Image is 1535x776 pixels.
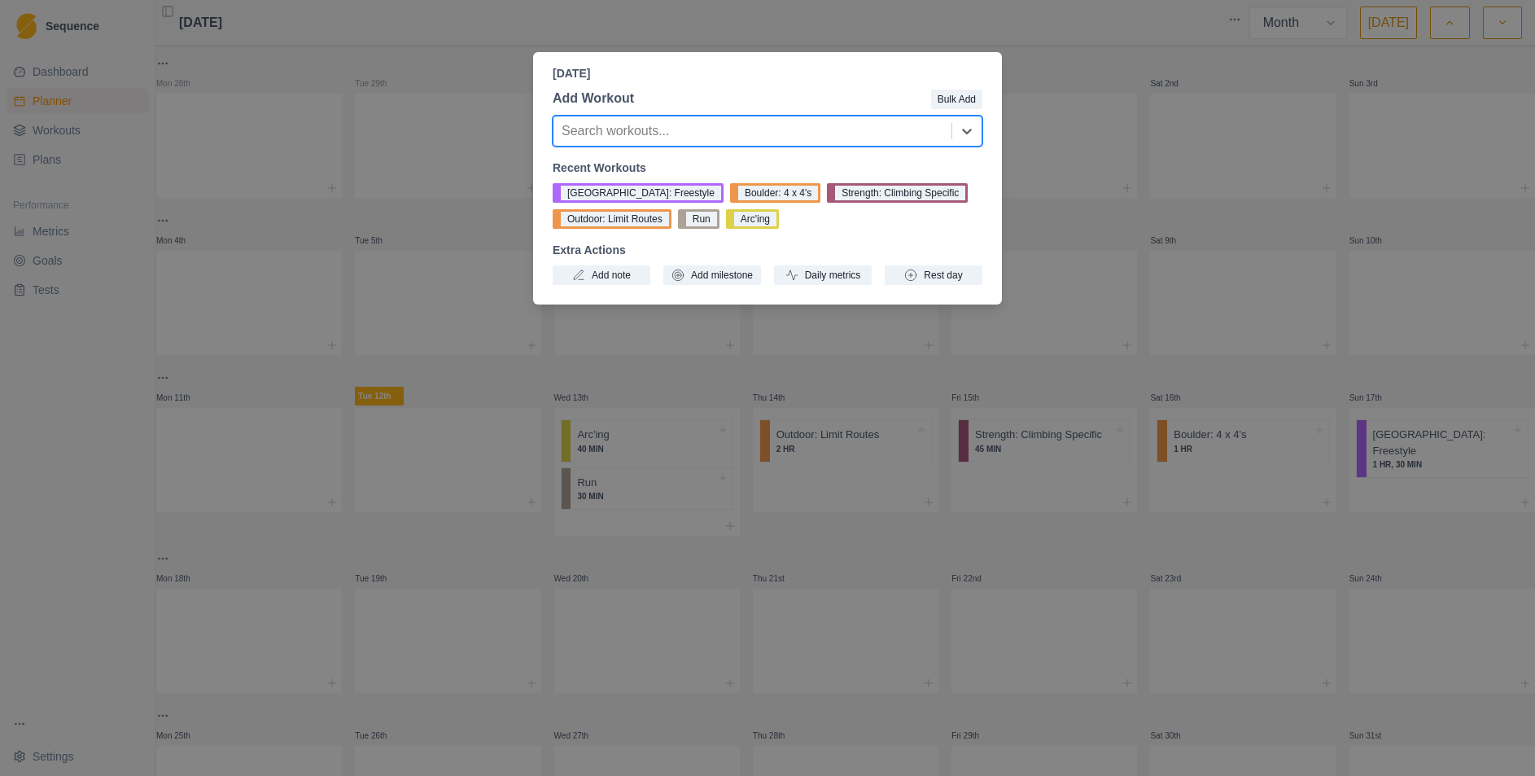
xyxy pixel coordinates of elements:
button: Daily metrics [774,265,872,285]
button: [GEOGRAPHIC_DATA]: Freestyle [553,183,724,203]
button: Arc'ing [726,209,779,229]
p: Extra Actions [553,242,982,259]
p: Add Workout [553,89,634,108]
button: Add milestone [663,265,761,285]
p: Recent Workouts [553,160,982,177]
button: Strength: Climbing Specific [827,183,968,203]
button: Rest day [885,265,982,285]
button: Boulder: 4 x 4's [730,183,820,203]
p: [DATE] [553,65,982,82]
button: Bulk Add [931,90,982,109]
button: Add note [553,265,650,285]
button: Outdoor: Limit Routes [553,209,671,229]
button: Run [678,209,719,229]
